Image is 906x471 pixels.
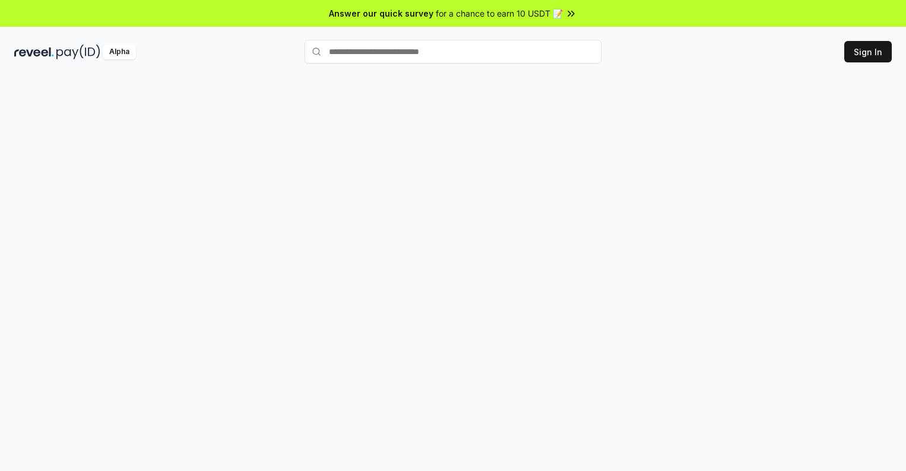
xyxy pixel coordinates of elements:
[844,41,892,62] button: Sign In
[329,7,433,20] span: Answer our quick survey
[14,45,54,59] img: reveel_dark
[436,7,563,20] span: for a chance to earn 10 USDT 📝
[103,45,136,59] div: Alpha
[56,45,100,59] img: pay_id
